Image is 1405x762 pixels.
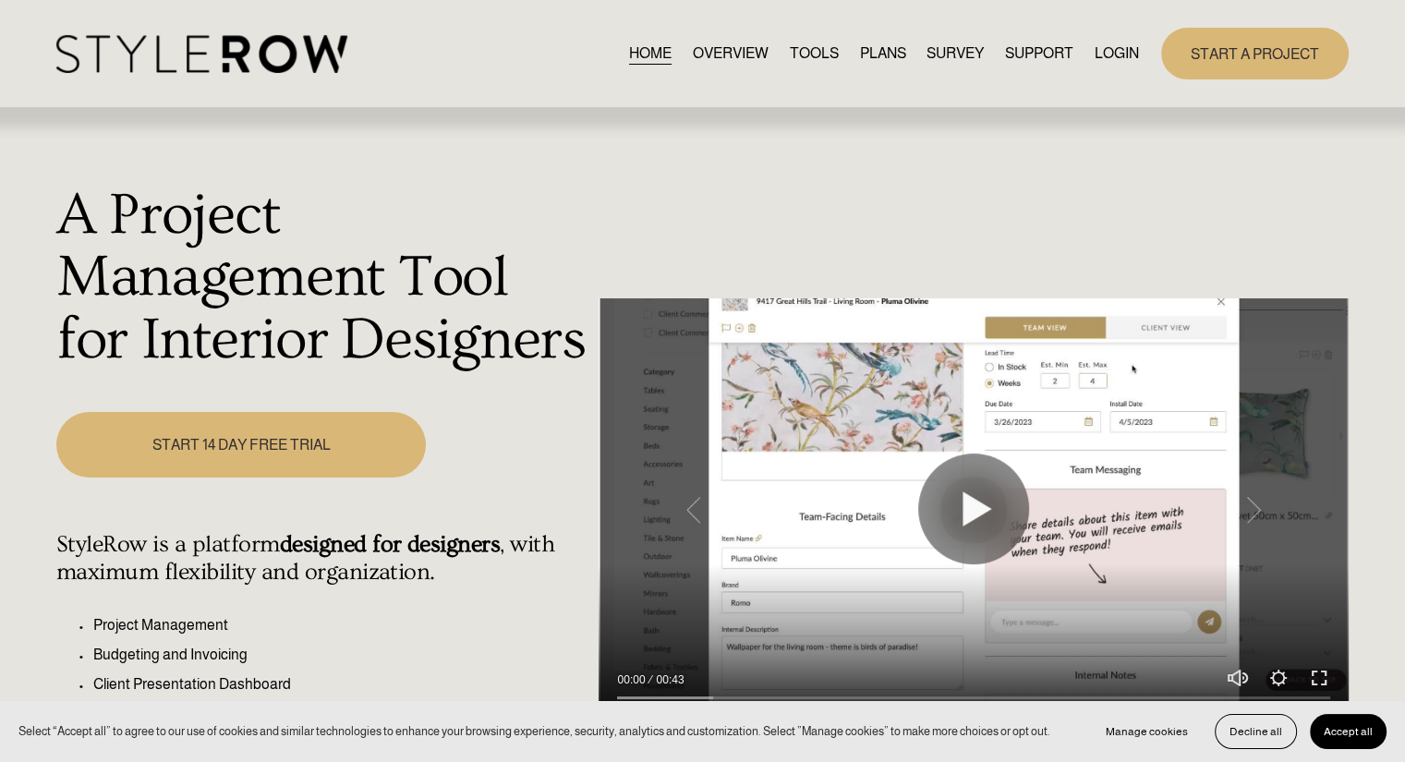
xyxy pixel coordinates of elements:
[1324,725,1373,738] span: Accept all
[1005,42,1073,65] span: SUPPORT
[93,614,589,636] p: Project Management
[1215,714,1297,749] button: Decline all
[56,412,426,478] a: START 14 DAY FREE TRIAL
[1095,41,1139,66] a: LOGIN
[629,41,672,66] a: HOME
[18,722,1050,740] p: Select “Accept all” to agree to our use of cookies and similar technologies to enhance your brows...
[617,692,1330,705] input: Seek
[1161,28,1349,79] a: START A PROJECT
[56,35,347,73] img: StyleRow
[93,644,589,666] p: Budgeting and Invoicing
[927,41,984,66] a: SURVEY
[1229,725,1282,738] span: Decline all
[649,671,688,689] div: Duration
[1106,725,1188,738] span: Manage cookies
[1092,714,1202,749] button: Manage cookies
[790,41,839,66] a: TOOLS
[1310,714,1387,749] button: Accept all
[617,671,649,689] div: Current time
[1005,41,1073,66] a: folder dropdown
[56,185,589,372] h1: A Project Management Tool for Interior Designers
[280,531,501,558] strong: designed for designers
[918,454,1029,564] button: Play
[693,41,769,66] a: OVERVIEW
[93,673,589,695] p: Client Presentation Dashboard
[56,531,589,587] h4: StyleRow is a platform , with maximum flexibility and organization.
[859,41,905,66] a: PLANS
